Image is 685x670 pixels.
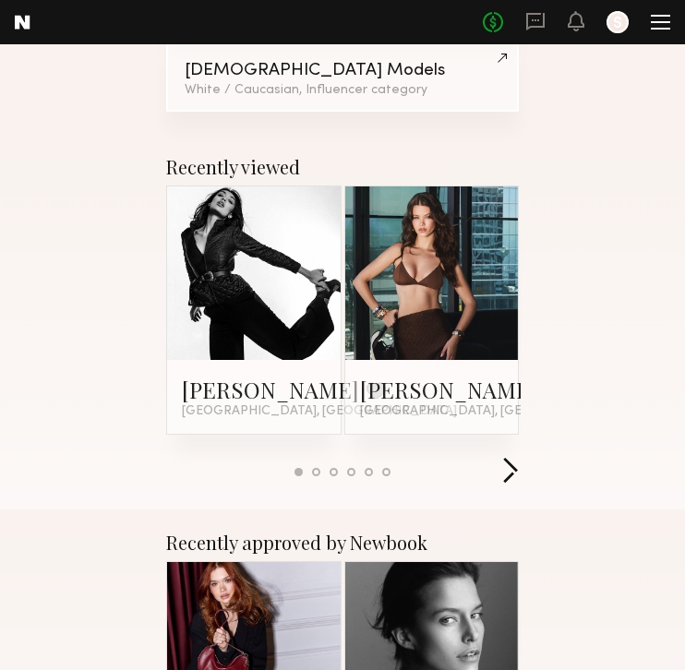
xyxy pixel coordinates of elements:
span: [GEOGRAPHIC_DATA], [GEOGRAPHIC_DATA] [182,404,457,419]
div: Recently viewed [166,156,519,178]
a: [PERSON_NAME] [182,375,359,404]
a: [DEMOGRAPHIC_DATA] ModelsWhite / Caucasian, Influencer category [166,42,519,112]
div: Recently approved by Newbook [166,532,519,554]
span: [GEOGRAPHIC_DATA], [GEOGRAPHIC_DATA] [360,404,635,419]
div: White / Caucasian, Influencer category [185,84,500,97]
a: [PERSON_NAME] [360,375,537,404]
div: [DEMOGRAPHIC_DATA] Models [185,62,500,79]
a: S [607,11,629,33]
